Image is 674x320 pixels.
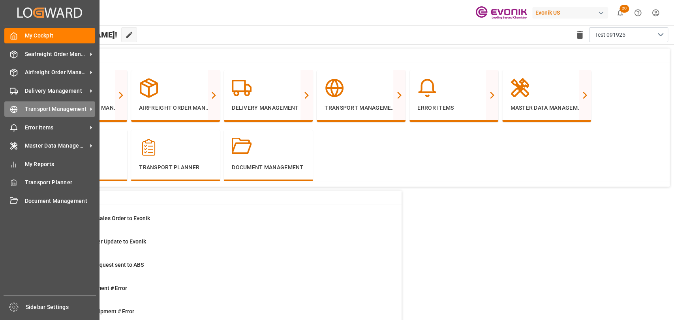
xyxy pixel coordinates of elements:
[60,238,146,245] span: Error Sales Order Update to Evonik
[25,160,96,168] span: My Reports
[60,262,144,268] span: Pending Bkg Request sent to ABS
[60,215,150,221] span: Error on Initial Sales Order to Evonik
[40,261,392,277] a: 0Pending Bkg Request sent to ABSShipment
[40,284,392,301] a: 4Main-Leg Shipment # ErrorShipment
[325,104,398,112] p: Transport Management
[139,104,212,112] p: Airfreight Order Management
[4,175,95,190] a: Transport Planner
[589,27,668,42] button: open menu
[40,238,392,254] a: 0Error Sales Order Update to EvonikShipment
[25,32,96,40] span: My Cockpit
[620,5,629,13] span: 20
[532,7,608,19] div: Evonik US
[4,28,95,43] a: My Cockpit
[25,178,96,187] span: Transport Planner
[510,104,583,112] p: Master Data Management
[139,163,212,172] p: Transport Planner
[25,105,87,113] span: Transport Management
[26,303,96,311] span: Sidebar Settings
[417,104,490,112] p: Error Items
[4,156,95,172] a: My Reports
[25,197,96,205] span: Document Management
[40,214,392,231] a: 1Error on Initial Sales Order to EvonikShipment
[25,68,87,77] span: Airfreight Order Management
[232,104,305,112] p: Delivery Management
[475,6,527,20] img: Evonik-brand-mark-Deep-Purple-RGB.jpeg_1700498283.jpeg
[232,163,305,172] p: Document Management
[611,4,629,22] button: show 20 new notifications
[25,142,87,150] span: Master Data Management
[25,87,87,95] span: Delivery Management
[25,50,87,58] span: Seafreight Order Management
[4,193,95,208] a: Document Management
[595,31,625,39] span: Test 091925
[25,124,87,132] span: Error Items
[532,5,611,20] button: Evonik US
[629,4,647,22] button: Help Center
